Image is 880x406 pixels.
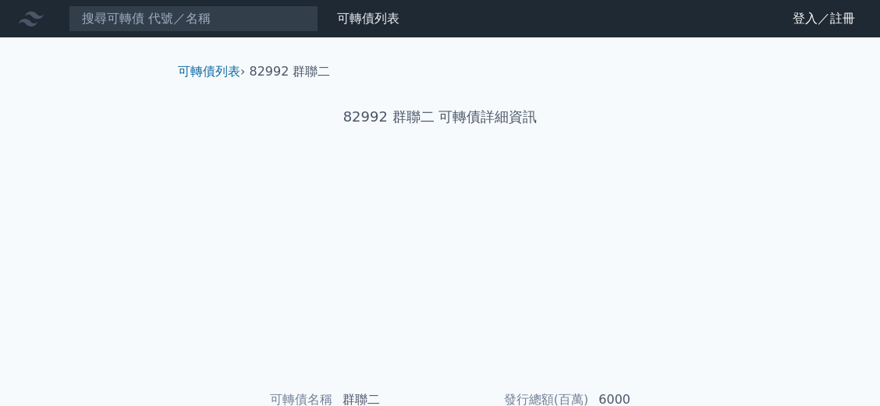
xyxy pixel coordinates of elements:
a: 可轉債列表 [178,64,240,79]
a: 可轉債列表 [337,11,399,26]
h1: 82992 群聯二 可轉債詳細資訊 [165,106,715,128]
li: 82992 群聯二 [250,62,331,81]
input: 搜尋可轉債 代號／名稱 [69,5,318,32]
li: › [178,62,245,81]
a: 登入／註冊 [780,6,868,31]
